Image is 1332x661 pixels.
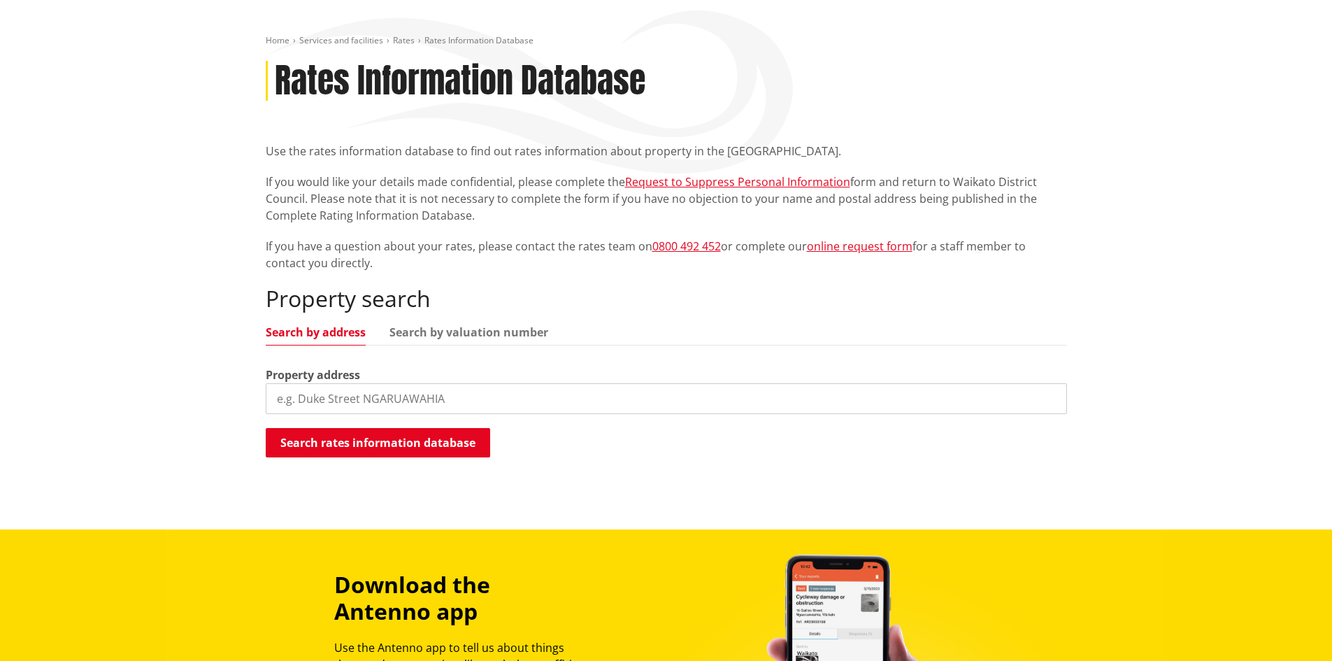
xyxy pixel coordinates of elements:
a: Services and facilities [299,34,383,46]
a: Rates [393,34,415,46]
h2: Property search [266,285,1067,312]
p: If you would like your details made confidential, please complete the form and return to Waikato ... [266,173,1067,224]
span: Rates Information Database [424,34,533,46]
a: Request to Suppress Personal Information [625,174,850,190]
button: Search rates information database [266,428,490,457]
input: e.g. Duke Street NGARUAWAHIA [266,383,1067,414]
label: Property address [266,367,360,383]
a: online request form [807,239,912,254]
a: 0800 492 452 [652,239,721,254]
h1: Rates Information Database [275,61,645,101]
iframe: Messenger Launcher [1268,602,1318,653]
p: Use the rates information database to find out rates information about property in the [GEOGRAPHI... [266,143,1067,159]
p: If you have a question about your rates, please contact the rates team on or complete our for a s... [266,238,1067,271]
a: Search by valuation number [389,327,548,338]
a: Home [266,34,289,46]
a: Search by address [266,327,366,338]
h3: Download the Antenno app [334,571,587,625]
nav: breadcrumb [266,35,1067,47]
